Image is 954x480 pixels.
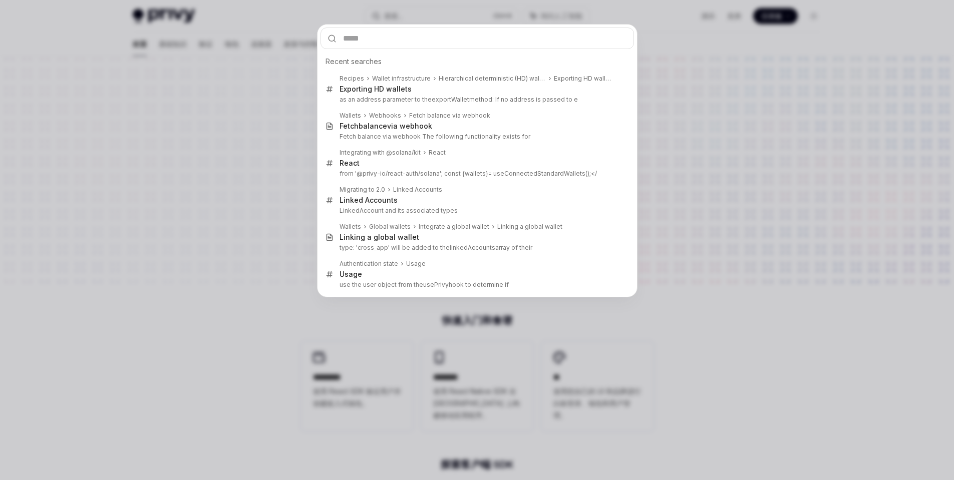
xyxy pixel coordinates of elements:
[340,244,613,252] p: type: 'cross_app' will be added to the array of their
[554,75,612,83] div: Exporting HD wallets
[369,223,411,231] div: Global wallets
[340,133,613,141] p: Fetch balance via webhook The following functionality exists for
[340,281,613,289] p: use the user object from the hook to determine if
[340,75,364,83] div: Recipes
[340,270,362,279] div: Usage
[406,260,426,268] div: Usage
[432,96,469,103] b: exportWallet
[409,112,490,120] div: Fetch balance via webhook
[369,112,401,120] div: Webhooks
[340,122,432,131] div: Fetch via webhook
[488,170,597,177] mark: </
[340,223,361,231] div: Wallets
[393,186,442,193] b: Linked Accounts
[340,96,613,104] p: as an address parameter to the method: If no address is passed to e
[450,244,495,251] b: linkedAccounts
[340,85,412,94] div: Exporting HD wallets
[372,75,431,83] div: Wallet infrastructure
[340,186,385,194] div: Migrating to 2.0
[340,233,419,242] div: Linking a global wallet
[340,149,421,157] div: Integrating with @solana/kit
[439,75,546,83] div: Hierarchical deterministic (HD) wallets
[423,281,449,288] b: usePrivy
[340,196,398,204] b: Linked Accounts
[340,159,360,168] div: React
[340,207,613,215] p: LinkedAccount and its associated types
[326,57,382,67] span: Recent searches
[429,149,446,157] div: React
[497,223,562,231] div: Linking a global wallet
[340,170,613,178] p: from '@privy-io/react-auth/solana'; const {wallets}
[488,170,591,177] b: = useConnectedStandardWallets();
[340,260,398,268] div: Authentication state
[419,223,489,231] div: Integrate a global wallet
[359,122,387,130] b: balance
[340,112,361,120] div: Wallets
